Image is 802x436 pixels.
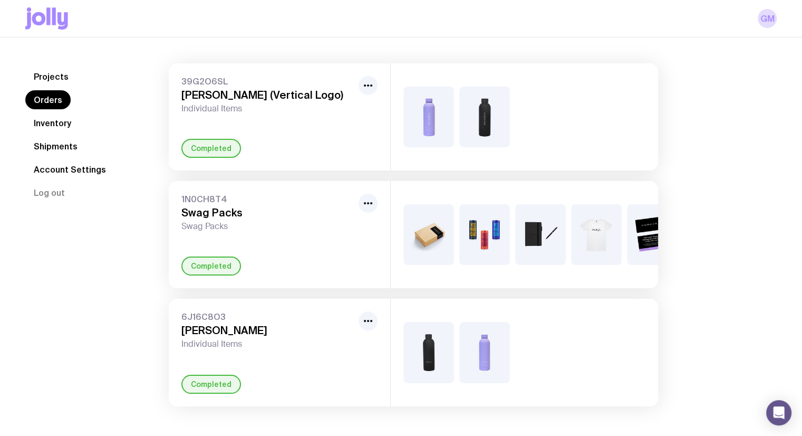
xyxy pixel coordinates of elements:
[181,76,354,87] span: 39G2O6SL
[181,194,354,204] span: 1N0CH8T4
[25,160,114,179] a: Account Settings
[181,103,354,114] span: Individual Items
[181,206,354,219] h3: Swag Packs
[25,183,73,202] button: Log out
[25,90,71,109] a: Orders
[181,139,241,158] div: Completed
[181,89,354,101] h3: [PERSON_NAME] (Vertical Logo)
[758,9,777,28] a: GM
[181,257,241,276] div: Completed
[181,311,354,322] span: 6J16C8O3
[25,137,86,156] a: Shipments
[25,113,80,132] a: Inventory
[181,375,241,394] div: Completed
[766,400,791,425] div: Open Intercom Messenger
[25,67,77,86] a: Projects
[181,339,354,349] span: Individual Items
[181,221,354,232] span: Swag Packs
[181,324,354,337] h3: [PERSON_NAME]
